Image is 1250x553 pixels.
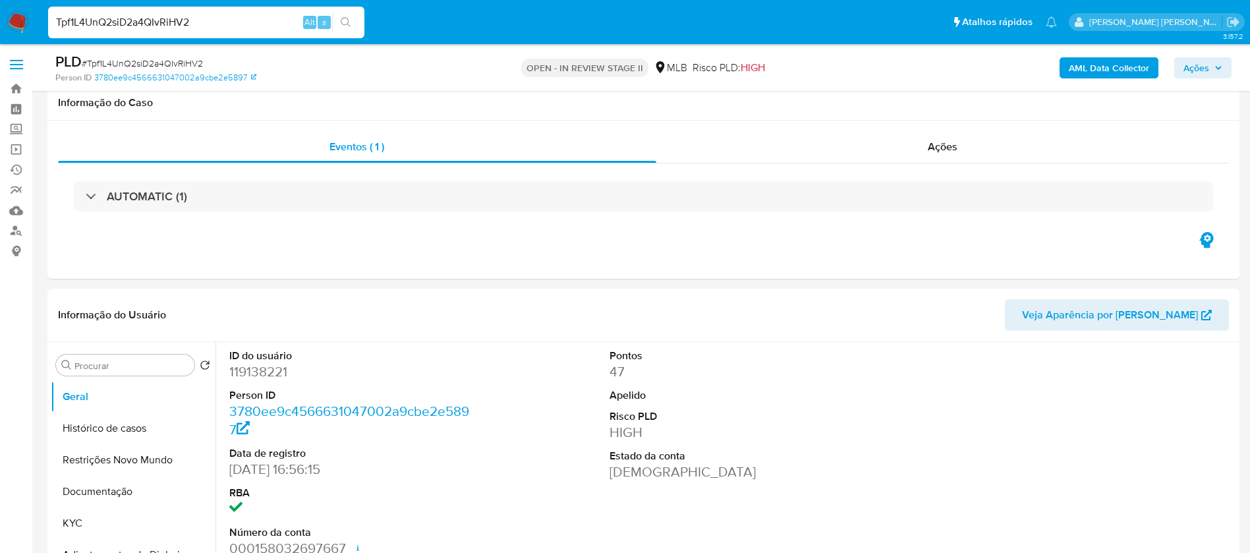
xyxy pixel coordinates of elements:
[1183,57,1209,78] span: Ações
[61,360,72,370] button: Procurar
[962,15,1033,29] span: Atalhos rápidos
[610,463,850,481] dd: [DEMOGRAPHIC_DATA]
[51,381,215,413] button: Geral
[610,363,850,381] dd: 47
[51,413,215,444] button: Histórico de casos
[229,388,470,403] dt: Person ID
[94,72,256,84] a: 3780ee9c4566631047002a9cbe2e5897
[521,59,648,77] p: OPEN - IN REVIEW STAGE II
[55,51,82,72] b: PLD
[51,444,215,476] button: Restrições Novo Mundo
[610,423,850,442] dd: HIGH
[1174,57,1232,78] button: Ações
[928,139,957,154] span: Ações
[51,508,215,539] button: KYC
[654,61,687,75] div: MLB
[229,460,470,479] dd: [DATE] 16:56:15
[200,360,210,374] button: Retornar ao pedido padrão
[229,486,470,500] dt: RBA
[693,61,765,75] span: Risco PLD:
[1226,15,1240,29] a: Sair
[610,409,850,424] dt: Risco PLD
[1046,16,1057,28] a: Notificações
[304,16,315,28] span: Alt
[58,308,166,322] h1: Informação do Usuário
[1060,57,1158,78] button: AML Data Collector
[51,476,215,508] button: Documentação
[1022,299,1198,331] span: Veja Aparência por [PERSON_NAME]
[48,14,364,31] input: Pesquise usuários ou casos...
[329,139,384,154] span: Eventos ( 1 )
[107,189,187,204] h3: AUTOMATIC (1)
[58,96,1229,109] h1: Informação do Caso
[229,446,470,461] dt: Data de registro
[229,349,470,363] dt: ID do usuário
[610,449,850,463] dt: Estado da conta
[229,525,470,540] dt: Número da conta
[610,349,850,363] dt: Pontos
[229,363,470,381] dd: 119138221
[610,388,850,403] dt: Apelido
[55,72,92,84] b: Person ID
[82,57,203,70] span: # Tpf1L4UnQ2siD2a4QIvRiHV2
[74,360,189,372] input: Procurar
[322,16,326,28] span: s
[74,181,1213,212] div: AUTOMATIC (1)
[229,401,469,439] a: 3780ee9c4566631047002a9cbe2e5897
[741,60,765,75] span: HIGH
[1005,299,1229,331] button: Veja Aparência por [PERSON_NAME]
[1089,16,1222,28] p: renata.fdelgado@mercadopago.com.br
[1069,57,1149,78] b: AML Data Collector
[332,13,359,32] button: search-icon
